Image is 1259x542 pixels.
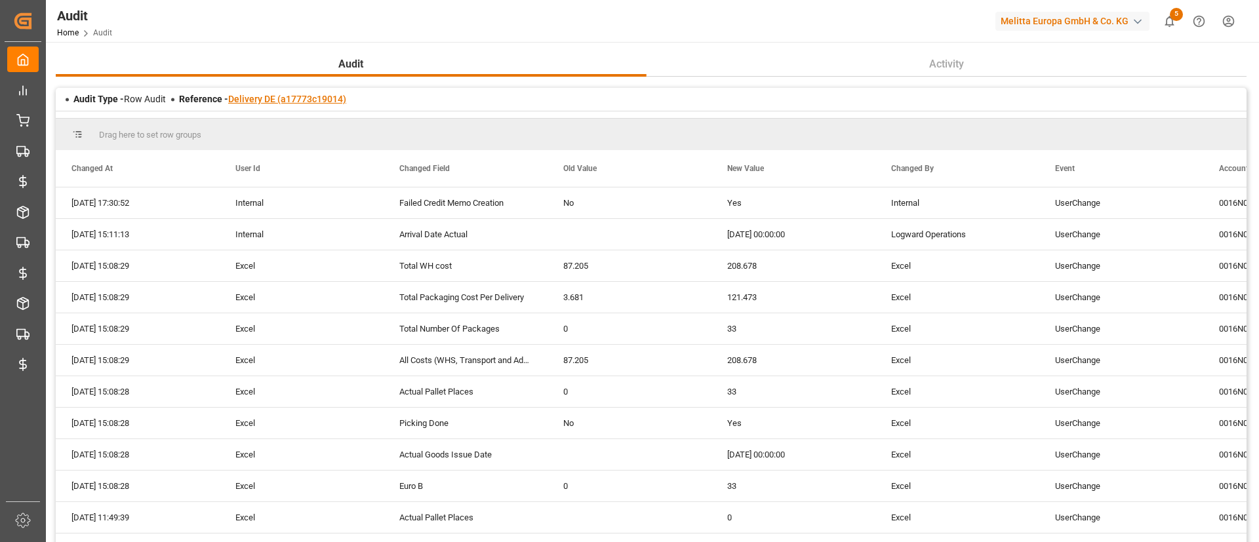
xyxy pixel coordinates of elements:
div: Excel [875,282,1039,313]
div: UserChange [1039,376,1203,407]
div: Internal [220,187,384,218]
div: Excel [875,376,1039,407]
div: Excel [220,345,384,376]
div: Excel [220,282,384,313]
div: Excel [875,408,1039,438]
div: UserChange [1039,345,1203,376]
div: 208.678 [711,250,875,281]
div: 33 [711,471,875,501]
div: 121.473 [711,282,875,313]
div: [DATE] 00:00:00 [711,219,875,250]
div: Internal [220,219,384,250]
div: 87.205 [548,345,711,376]
div: UserChange [1039,250,1203,281]
div: Actual Pallet Places [384,376,548,407]
div: Excel [220,408,384,438]
div: [DATE] 15:11:13 [56,219,220,250]
div: 0 [548,313,711,344]
a: Delivery DE (a17773c19014) [228,94,346,104]
div: UserChange [1039,219,1203,250]
div: Excel [220,313,384,344]
div: Actual Pallet Places [384,502,548,533]
div: Total WH cost [384,250,548,281]
span: 5 [1170,8,1183,21]
div: Yes [711,408,875,438]
div: [DATE] 15:08:28 [56,439,220,470]
div: [DATE] 11:49:39 [56,502,220,533]
div: 0 [548,376,711,407]
div: UserChange [1039,187,1203,218]
span: Old Value [563,164,597,173]
span: Audit Type - [73,94,124,104]
div: Excel [220,439,384,470]
div: Failed Credit Memo Creation [384,187,548,218]
span: Drag here to set row groups [99,130,201,140]
div: [DATE] 15:08:29 [56,250,220,281]
span: Changed By [891,164,934,173]
div: [DATE] 15:08:28 [56,471,220,501]
div: Excel [220,376,384,407]
div: UserChange [1039,439,1203,470]
div: Excel [220,471,384,501]
div: All Costs (WHS, Transport and Additional Costs) [384,345,548,376]
div: UserChange [1039,313,1203,344]
div: 33 [711,313,875,344]
div: UserChange [1039,282,1203,313]
div: Excel [875,345,1039,376]
div: Euro B [384,471,548,501]
div: Audit [57,6,112,26]
span: Changed Field [399,164,450,173]
div: Internal [875,187,1039,218]
span: Audit [333,56,369,72]
div: [DATE] 15:08:28 [56,408,220,438]
button: Help Center [1184,7,1214,36]
div: Melitta Europa GmbH & Co. KG [995,12,1149,31]
div: Excel [220,250,384,281]
div: [DATE] 00:00:00 [711,439,875,470]
div: Excel [875,313,1039,344]
div: UserChange [1039,408,1203,438]
button: Activity [647,52,1247,77]
div: Picking Done [384,408,548,438]
span: Account Id [1219,164,1258,173]
span: New Value [727,164,764,173]
div: Total Number Of Packages [384,313,548,344]
span: User Id [235,164,260,173]
div: Arrival Date Actual [384,219,548,250]
span: Activity [924,56,969,72]
div: [DATE] 15:08:29 [56,313,220,344]
div: [DATE] 15:08:29 [56,282,220,313]
div: No [548,408,711,438]
div: Row Audit [73,92,166,106]
button: Melitta Europa GmbH & Co. KG [995,9,1155,33]
div: [DATE] 17:30:52 [56,187,220,218]
div: Logward Operations [875,219,1039,250]
div: Yes [711,187,875,218]
div: UserChange [1039,502,1203,533]
div: Actual Goods Issue Date [384,439,548,470]
span: Event [1055,164,1075,173]
div: 0 [548,471,711,501]
div: Excel [875,502,1039,533]
div: [DATE] 15:08:28 [56,376,220,407]
div: UserChange [1039,471,1203,501]
button: show 5 new notifications [1155,7,1184,36]
div: 0 [711,502,875,533]
div: 208.678 [711,345,875,376]
button: Audit [56,52,647,77]
div: 3.681 [548,282,711,313]
div: [DATE] 15:08:29 [56,345,220,376]
div: Excel [875,439,1039,470]
div: 33 [711,376,875,407]
div: Excel [875,250,1039,281]
span: Reference - [179,94,346,104]
div: Excel [875,471,1039,501]
div: 87.205 [548,250,711,281]
a: Home [57,28,79,37]
div: Excel [220,502,384,533]
div: No [548,187,711,218]
span: Changed At [71,164,113,173]
div: Total Packaging Cost Per Delivery [384,282,548,313]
